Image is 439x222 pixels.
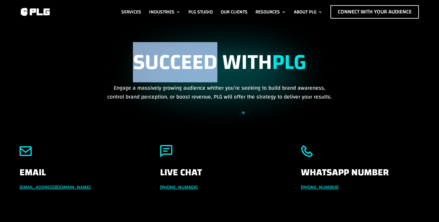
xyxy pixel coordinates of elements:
h4: Whatsapp Number [301,168,419,184]
a: Industries [149,5,180,19]
a: Our Clients [221,5,248,19]
div: Engage a massively growing audience whther you’re seeking to build brand awareness, control brand... [105,50,334,101]
h4: Live Chat [160,168,279,184]
a: Services [121,5,141,19]
a: Connect with Your Audience [330,5,419,19]
a: PLG Studio [188,5,213,19]
a: [EMAIL_ADDRESS][DOMAIN_NAME] [20,183,91,192]
a: [PHONE_NUMBER] [301,183,338,192]
img: email [20,145,32,157]
strong: PLG [272,42,306,82]
h4: Email [20,168,138,184]
a: About PLG [294,5,323,19]
a: Resources [255,5,286,19]
iframe: Chat Widget [409,193,439,222]
h1: Succeed with [105,50,334,83]
div: Chat-Widget [409,193,439,222]
a: [PHONE_NUMBER] [160,183,198,192]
